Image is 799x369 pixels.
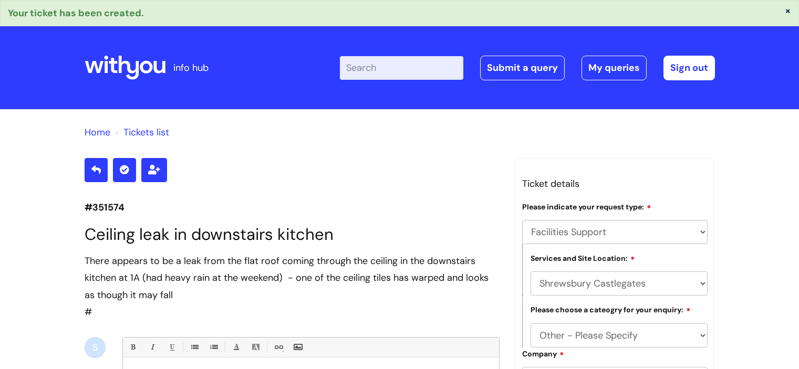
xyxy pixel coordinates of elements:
li: Tickets list [113,124,169,141]
div: # [85,252,500,321]
a: My queries [582,56,647,80]
label: Services and Site Location: [531,252,635,263]
a: • Unordered List (Ctrl-Shift-7) [188,341,201,354]
a: Submit a query [480,56,565,80]
a: Font Color [230,341,243,354]
label: Please indicate your request type: [522,201,651,212]
a: Insert Image... [291,341,304,354]
li: Solution home [85,124,110,141]
a: Link [272,341,285,354]
div: There appears to be a leak from the flat roof coming through the ceiling in the downstairs kitche... [85,252,500,303]
label: Please choose a cateogry for your enquiry: [531,304,691,314]
div: S [85,337,106,358]
a: Home [85,126,110,139]
label: Company [522,348,564,359]
p: info hub [173,59,209,76]
p: #351574 [85,199,500,216]
a: Back Color [249,341,262,354]
h1: Ceiling leak in downstairs kitchen [85,225,500,244]
a: 1. Ordered List (Ctrl-Shift-8) [207,341,220,354]
h3: Ticket details [522,175,708,192]
a: Underline(Ctrl-U) [165,341,178,354]
a: Tickets list [123,126,169,139]
a: Italic (Ctrl-I) [146,341,159,354]
button: × [785,6,791,15]
a: Sign out [663,56,715,80]
div: | - [340,56,715,80]
a: Bold (Ctrl-B) [126,341,139,354]
input: Search [340,56,463,79]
